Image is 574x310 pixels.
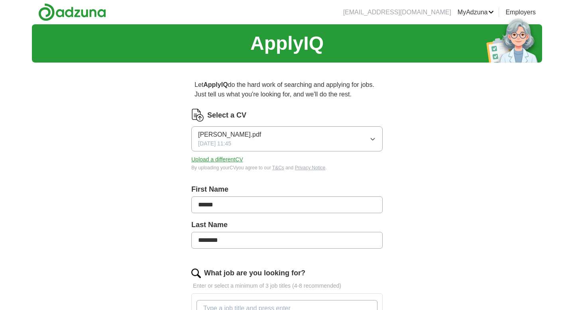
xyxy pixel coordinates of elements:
[191,220,383,230] label: Last Name
[204,268,305,279] label: What job are you looking for?
[191,126,383,151] button: [PERSON_NAME].pdf[DATE] 11:45
[191,109,204,122] img: CV Icon
[191,77,383,102] p: Let do the hard work of searching and applying for jobs. Just tell us what you're looking for, an...
[207,110,246,121] label: Select a CV
[191,164,383,171] div: By uploading your CV you agree to our and .
[38,3,106,21] img: Adzuna logo
[198,139,231,148] span: [DATE] 11:45
[272,165,284,171] a: T&Cs
[250,29,324,58] h1: ApplyIQ
[191,269,201,278] img: search.png
[505,8,536,17] a: Employers
[203,81,228,88] strong: ApplyIQ
[191,184,383,195] label: First Name
[191,282,383,290] p: Enter or select a minimum of 3 job titles (4-8 recommended)
[198,130,261,139] span: [PERSON_NAME].pdf
[191,155,243,164] button: Upload a differentCV
[295,165,326,171] a: Privacy Notice
[343,8,451,17] li: [EMAIL_ADDRESS][DOMAIN_NAME]
[458,8,494,17] a: MyAdzuna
